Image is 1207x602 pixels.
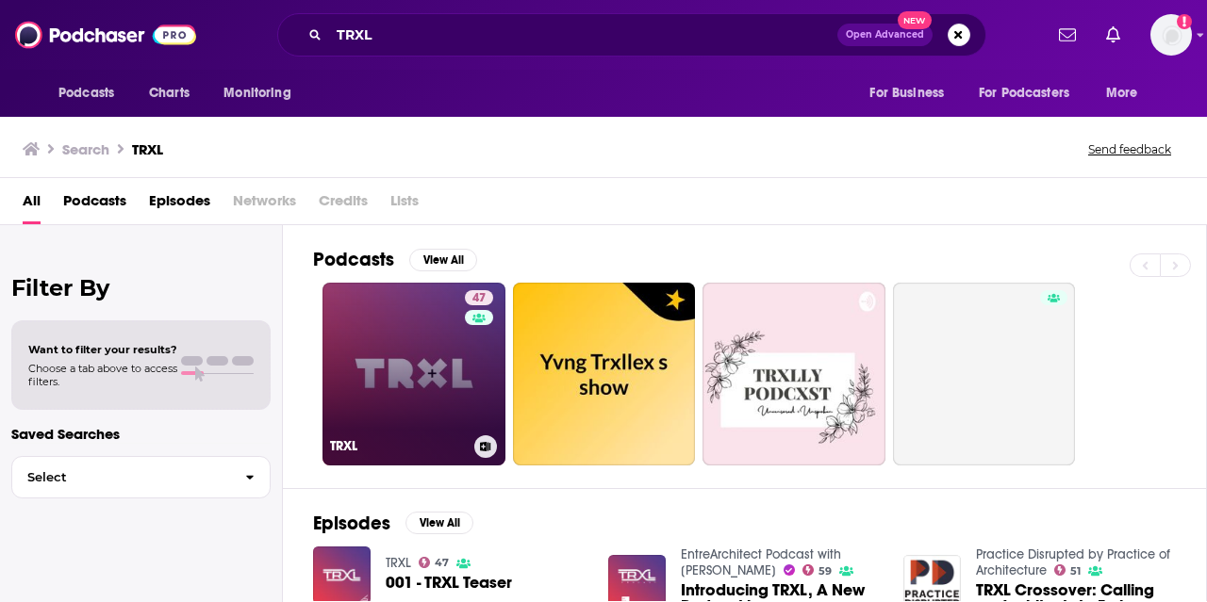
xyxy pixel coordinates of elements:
a: PodcastsView All [313,248,477,271]
span: Credits [319,186,368,224]
a: Charts [137,75,201,111]
span: For Business [869,80,944,106]
h3: TRXL [132,140,163,158]
a: EpisodesView All [313,512,473,535]
a: 47TRXL [322,283,505,465]
span: 47 [472,289,486,308]
a: 59 [802,564,833,576]
a: TRXL [386,555,411,571]
span: 59 [818,567,832,576]
span: For Podcasters [979,80,1069,106]
a: EntreArchitect Podcast with Mark R. LePage [681,546,841,578]
button: View All [405,512,473,534]
span: Charts [149,80,190,106]
a: Show notifications dropdown [1099,19,1128,51]
h2: Filter By [11,274,271,301]
h3: Search [62,140,109,158]
a: Show notifications dropdown [1051,19,1083,51]
span: 51 [1070,567,1081,576]
span: Select [12,471,230,483]
button: open menu [210,75,315,111]
h2: Episodes [313,512,390,535]
button: open menu [856,75,967,111]
a: 001 - TRXL Teaser [386,575,512,591]
span: 47 [435,559,449,567]
span: Want to filter your results? [28,343,177,356]
span: Lists [390,186,419,224]
a: 47 [419,557,450,568]
button: Open AdvancedNew [837,24,933,46]
button: open menu [45,75,139,111]
a: Podcasts [63,186,126,224]
a: Episodes [149,186,210,224]
button: Select [11,456,271,498]
a: Practice Disrupted by Practice of Architecture [976,546,1170,578]
h3: TRXL [330,438,467,454]
span: Networks [233,186,296,224]
span: Open Advanced [846,30,924,40]
span: Logged in as LTsub [1150,14,1192,56]
a: 51 [1054,564,1082,576]
img: User Profile [1150,14,1192,56]
button: open menu [967,75,1097,111]
svg: Add a profile image [1177,14,1192,29]
div: Search podcasts, credits, & more... [277,13,986,57]
a: All [23,186,41,224]
input: Search podcasts, credits, & more... [329,20,837,50]
button: open menu [1093,75,1162,111]
span: More [1106,80,1138,106]
span: Monitoring [223,80,290,106]
button: Send feedback [1083,141,1177,157]
span: New [898,11,932,29]
span: Podcasts [58,80,114,106]
p: Saved Searches [11,425,271,443]
a: 47 [465,290,493,305]
button: View All [409,249,477,271]
span: Choose a tab above to access filters. [28,362,177,388]
h2: Podcasts [313,248,394,271]
img: Podchaser - Follow, Share and Rate Podcasts [15,17,196,53]
button: Show profile menu [1150,14,1192,56]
